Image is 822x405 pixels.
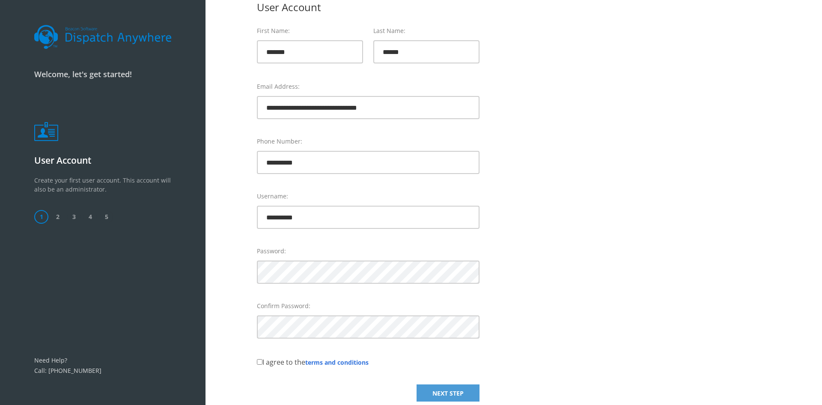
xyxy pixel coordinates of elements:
[34,176,171,210] p: Create your first user account. This account will also be an administrator.
[257,358,369,366] label: I agree to the
[34,154,171,168] p: User Account
[373,26,479,35] label: Last Name:
[34,25,171,49] img: dalogo.svg
[83,210,97,224] span: 4
[257,82,479,91] label: Email Address:
[67,210,81,224] span: 3
[34,366,101,375] a: Call: [PHONE_NUMBER]
[99,210,113,224] span: 5
[257,359,262,365] input: I agree to theterms and conditions
[257,301,479,310] label: Confirm Password:
[257,192,479,201] label: Username:
[51,210,65,224] span: 2
[417,384,479,402] a: NEXT STEP
[257,137,479,146] label: Phone Number:
[34,356,67,364] a: Need Help?
[305,358,369,366] a: terms and conditions
[257,246,479,255] label: Password:
[34,210,48,224] span: 1
[34,122,58,141] img: userbadge.png
[34,69,171,80] p: Welcome, let's get started!
[257,26,363,35] label: First Name:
